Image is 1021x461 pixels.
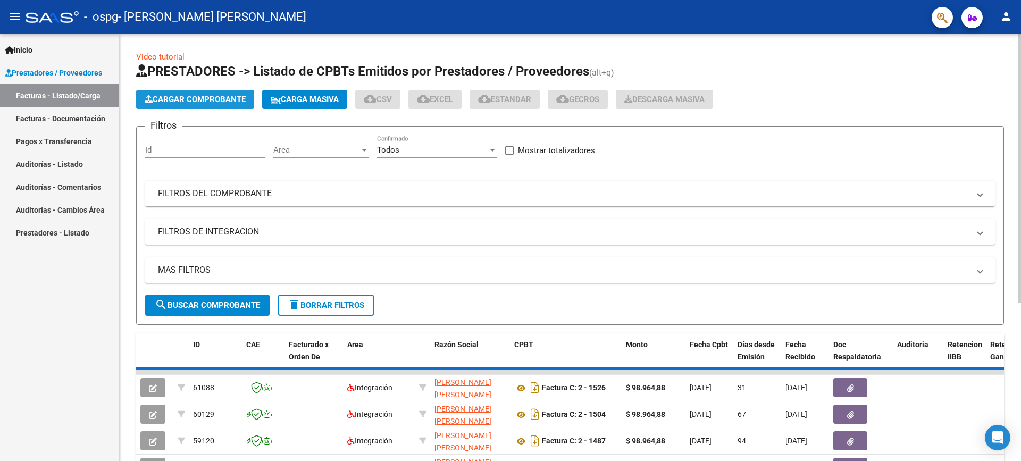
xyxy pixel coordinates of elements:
[145,181,995,206] mat-expansion-panel-header: FILTROS DEL COMPROBANTE
[118,5,306,29] span: - [PERSON_NAME] [PERSON_NAME]
[5,44,32,56] span: Inicio
[1000,10,1012,23] mat-icon: person
[785,340,815,361] span: Fecha Recibido
[246,340,260,349] span: CAE
[897,340,928,349] span: Auditoria
[738,437,746,445] span: 94
[288,300,364,310] span: Borrar Filtros
[434,378,491,399] span: [PERSON_NAME] [PERSON_NAME]
[278,295,374,316] button: Borrar Filtros
[136,64,589,79] span: PRESTADORES -> Listado de CPBTs Emitidos por Prestadores / Proveedores
[470,90,540,109] button: Estandar
[155,300,260,310] span: Buscar Comprobante
[273,145,359,155] span: Area
[624,95,705,104] span: Descarga Masiva
[193,383,214,392] span: 61088
[548,90,608,109] button: Gecros
[528,432,542,449] i: Descargar documento
[785,437,807,445] span: [DATE]
[690,383,712,392] span: [DATE]
[893,333,943,380] datatable-header-cell: Auditoria
[355,90,400,109] button: CSV
[434,430,506,452] div: 27241760753
[829,333,893,380] datatable-header-cell: Doc Respaldatoria
[685,333,733,380] datatable-header-cell: Fecha Cpbt
[193,437,214,445] span: 59120
[145,95,246,104] span: Cargar Comprobante
[514,340,533,349] span: CPBT
[738,383,746,392] span: 31
[518,144,595,157] span: Mostrar totalizadores
[288,298,300,311] mat-icon: delete
[616,90,713,109] app-download-masive: Descarga masiva de comprobantes (adjuntos)
[364,93,376,105] mat-icon: cloud_download
[738,410,746,418] span: 67
[347,410,392,418] span: Integración
[343,333,415,380] datatable-header-cell: Area
[262,90,347,109] button: Carga Masiva
[158,188,969,199] mat-panel-title: FILTROS DEL COMPROBANTE
[189,333,242,380] datatable-header-cell: ID
[542,437,606,446] strong: Factura C: 2 - 1487
[690,410,712,418] span: [DATE]
[408,90,462,109] button: EXCEL
[193,340,200,349] span: ID
[733,333,781,380] datatable-header-cell: Días desde Emisión
[430,333,510,380] datatable-header-cell: Razón Social
[347,437,392,445] span: Integración
[284,333,343,380] datatable-header-cell: Facturado x Orden De
[434,405,491,425] span: [PERSON_NAME] [PERSON_NAME]
[145,118,182,133] h3: Filtros
[626,410,665,418] strong: $ 98.964,88
[271,95,339,104] span: Carga Masiva
[626,383,665,392] strong: $ 98.964,88
[434,431,491,452] span: [PERSON_NAME] [PERSON_NAME]
[785,383,807,392] span: [DATE]
[434,376,506,399] div: 27241760753
[943,333,986,380] datatable-header-cell: Retencion IIBB
[347,383,392,392] span: Integración
[377,145,399,155] span: Todos
[690,437,712,445] span: [DATE]
[556,95,599,104] span: Gecros
[542,410,606,419] strong: Factura C: 2 - 1504
[528,406,542,423] i: Descargar documento
[242,333,284,380] datatable-header-cell: CAE
[434,340,479,349] span: Razón Social
[510,333,622,380] datatable-header-cell: CPBT
[528,379,542,396] i: Descargar documento
[5,67,102,79] span: Prestadores / Proveedores
[155,298,168,311] mat-icon: search
[948,340,982,361] span: Retencion IIBB
[781,333,829,380] datatable-header-cell: Fecha Recibido
[478,95,531,104] span: Estandar
[738,340,775,361] span: Días desde Emisión
[622,333,685,380] datatable-header-cell: Monto
[985,425,1010,450] div: Open Intercom Messenger
[626,340,648,349] span: Monto
[136,52,185,62] a: Video tutorial
[417,93,430,105] mat-icon: cloud_download
[589,68,614,78] span: (alt+q)
[616,90,713,109] button: Descarga Masiva
[690,340,728,349] span: Fecha Cpbt
[136,90,254,109] button: Cargar Comprobante
[158,264,969,276] mat-panel-title: MAS FILTROS
[417,95,453,104] span: EXCEL
[364,95,392,104] span: CSV
[193,410,214,418] span: 60129
[289,340,329,361] span: Facturado x Orden De
[556,93,569,105] mat-icon: cloud_download
[833,340,881,361] span: Doc Respaldatoria
[785,410,807,418] span: [DATE]
[478,93,491,105] mat-icon: cloud_download
[347,340,363,349] span: Area
[145,295,270,316] button: Buscar Comprobante
[84,5,118,29] span: - ospg
[626,437,665,445] strong: $ 98.964,88
[9,10,21,23] mat-icon: menu
[434,403,506,425] div: 27241760753
[542,384,606,392] strong: Factura C: 2 - 1526
[145,219,995,245] mat-expansion-panel-header: FILTROS DE INTEGRACION
[158,226,969,238] mat-panel-title: FILTROS DE INTEGRACION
